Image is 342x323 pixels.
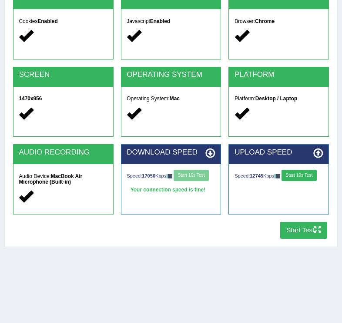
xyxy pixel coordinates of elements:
[274,174,280,178] img: ajax-loader-fb-connection.gif
[235,19,323,24] h5: Browser:
[127,148,215,157] h2: DOWNLOAD SPEED
[250,173,263,178] strong: 12745
[255,96,297,102] strong: Desktop / Laptop
[235,148,323,157] h2: UPLOAD SPEED
[19,174,107,185] h5: Audio Device:
[166,174,172,178] img: ajax-loader-fb-connection.gif
[19,173,82,185] strong: MacBook Air Microphone (Built-in)
[235,170,323,183] div: Speed: Kbps
[19,148,107,157] h2: AUDIO RECORDING
[19,96,42,102] strong: 1470x956
[127,19,215,24] h5: Javascript
[127,170,215,183] div: Speed: Kbps
[235,71,323,79] h2: PLATFORM
[19,19,107,24] h5: Cookies
[235,96,323,102] h5: Platform:
[127,96,215,102] h5: Operating System:
[280,222,328,239] button: Start Test
[127,185,215,196] div: Your connection speed is fine!
[127,71,215,79] h2: OPERATING SYSTEM
[170,96,180,102] strong: Mac
[282,170,317,181] button: Start 10s Test
[19,71,107,79] h2: SCREEN
[255,18,275,24] strong: Chrome
[37,18,57,24] strong: Enabled
[142,173,155,178] strong: 17050
[150,18,170,24] strong: Enabled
